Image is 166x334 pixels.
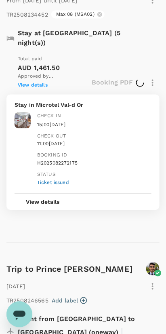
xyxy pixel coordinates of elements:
p: Stay in Microtel Val-d Or [15,101,151,109]
p: Stay at [GEOGRAPHIC_DATA] (5 night(s)) [18,28,145,48]
span: 15:00[DATE] [37,122,66,128]
button: Add label [52,297,87,305]
span: Approved by [18,73,69,81]
img: Microtel Val-d Or [15,112,31,129]
div: Check in [37,112,151,120]
button: View details [15,194,71,210]
img: avatar-673d91e4a1763.jpeg [146,262,160,276]
p: [DATE] [6,283,25,291]
p: AUD 1,461.50 [18,63,92,73]
span: View details [18,82,48,88]
div: Max 08 (MSA02) [51,11,105,19]
div: 11:00[DATE] [37,140,151,148]
div: H2025082272175 [37,160,151,168]
span: Max 08 (MSA02) [51,11,99,18]
div: Booking ID [37,152,151,160]
p: TR2508234452 [6,11,48,19]
div: Check out [37,133,151,141]
p: TR2508246565 [6,297,48,305]
div: Status [37,171,151,179]
iframe: Button to launch messaging window [6,302,32,328]
span: Total paid [18,56,42,61]
div: Ticket issued [37,179,151,187]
